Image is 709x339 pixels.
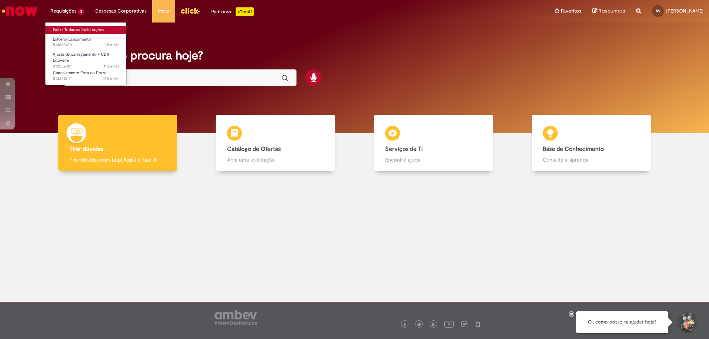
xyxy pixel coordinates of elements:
[236,7,254,16] p: +GenAi
[417,323,421,326] img: logo_footer_twitter.png
[53,76,119,82] span: R13481317
[197,115,355,171] a: Catálogo de Ofertas Abra uma solicitação
[385,156,482,163] p: Encontre ajuda
[656,8,661,13] span: SV
[64,49,645,62] h2: O que você procura hoje?
[215,310,257,325] img: logo_footer_ambev_rotulo_gray.png
[676,311,698,333] button: Iniciar Conversa de Suporte
[78,8,84,15] span: 3
[104,63,119,69] time: 20/09/2025 12:43:59
[105,42,119,48] time: 22/09/2025 13:26:34
[105,42,119,48] span: 9d atrás
[461,321,467,327] img: logo_footer_workplace.png
[576,311,668,333] div: Oi, como posso te ajudar hoje?
[69,145,103,153] b: Tirar dúvidas
[592,8,625,15] a: Rascunhos
[1,4,39,18] img: ServiceNow
[45,35,127,49] a: Aberto R13555180 : Estorno Lançamento
[45,26,127,34] a: Exibir Todas as Solicitações
[53,63,119,69] span: R13552707
[513,115,671,171] a: Base de Conhecimento Consulte e aprenda
[180,5,200,16] img: click_logo_yellow_360x200.png
[104,63,119,69] span: 11d atrás
[103,76,119,82] time: 04/09/2025 14:15:45
[666,8,703,14] span: [PERSON_NAME]
[475,321,481,327] img: logo_footer_naosei.png
[227,156,324,163] p: Abra uma solicitação
[227,145,281,153] b: Catálogo de Ofertas
[45,69,127,83] a: Aberto R13481317 : Cancelamento Fora do Prazo
[45,22,127,85] ul: Requisições
[354,115,513,171] a: Serviços de TI Encontre ajuda
[158,7,169,15] span: More
[53,37,91,42] span: Estorno Lançamento
[599,7,625,14] span: Rascunhos
[95,7,147,15] span: Despesas Corporativas
[53,52,109,63] span: Ajuste de carregamento - CDR Louveira
[53,70,107,76] span: Cancelamento Fora do Prazo
[543,156,640,163] p: Consulte e aprenda
[561,7,581,15] span: Favoritos
[53,42,119,48] span: R13555180
[45,51,127,66] a: Aberto R13552707 : Ajuste de carregamento - CDR Louveira
[39,115,197,171] a: Tirar dúvidas Tirar dúvidas com Lupi Assist e Gen Ai
[103,76,119,82] span: 27d atrás
[432,322,436,327] img: logo_footer_linkedin.png
[211,7,254,16] div: Padroniza
[385,145,423,153] b: Serviços de TI
[51,7,76,15] span: Requisições
[403,323,407,326] img: logo_footer_facebook.png
[69,156,166,163] p: Tirar dúvidas com Lupi Assist e Gen Ai
[444,319,454,329] img: logo_footer_youtube.png
[543,145,604,153] b: Base de Conhecimento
